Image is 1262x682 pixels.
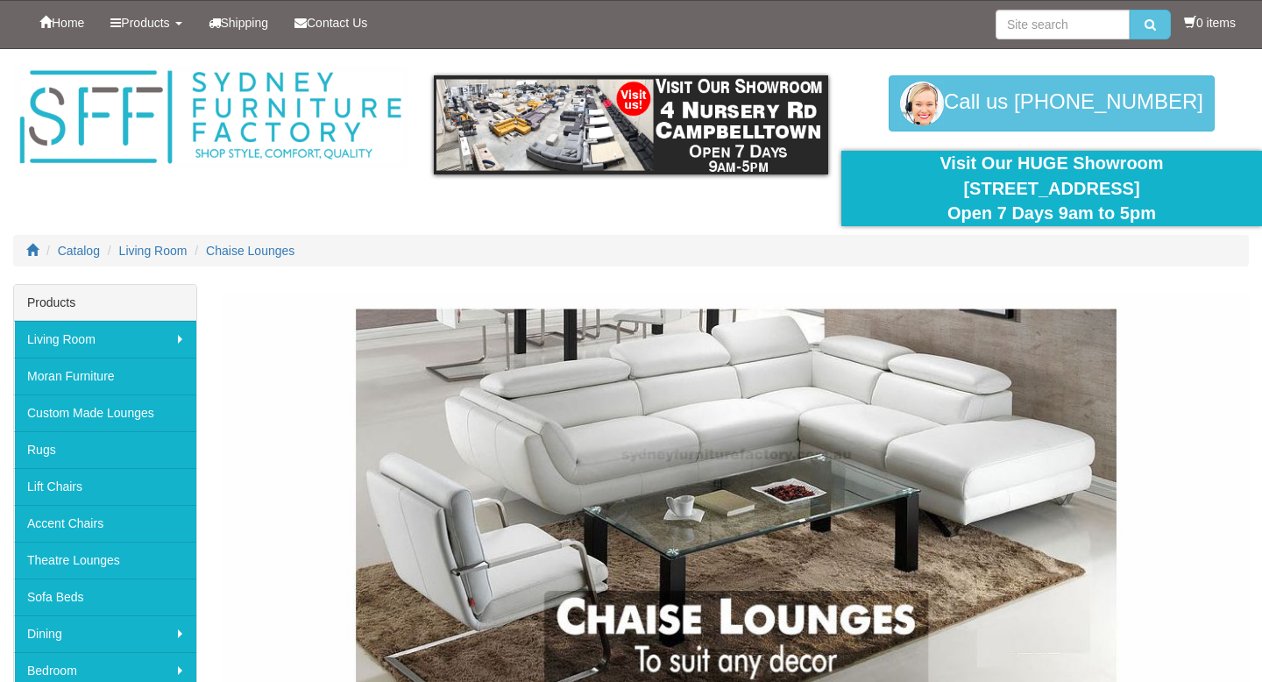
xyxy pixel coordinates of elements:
span: Home [52,16,84,30]
a: Rugs [14,431,196,468]
a: Theatre Lounges [14,542,196,579]
input: Site search [996,10,1130,39]
a: Catalog [58,244,100,258]
a: Moran Furniture [14,358,196,394]
img: Sydney Furniture Factory [13,67,408,168]
div: Visit Our HUGE Showroom [STREET_ADDRESS] Open 7 Days 9am to 5pm [854,151,1249,226]
li: 0 items [1184,14,1236,32]
span: Products [121,16,169,30]
div: Products [14,285,196,321]
a: Contact Us [281,1,380,45]
a: Lift Chairs [14,468,196,505]
a: Living Room [119,244,188,258]
a: Accent Chairs [14,505,196,542]
a: Products [97,1,195,45]
a: Dining [14,615,196,652]
a: Shipping [195,1,282,45]
span: Shipping [221,16,269,30]
a: Chaise Lounges [206,244,294,258]
img: showroom.gif [434,75,828,174]
a: Home [26,1,97,45]
a: Sofa Beds [14,579,196,615]
a: Living Room [14,321,196,358]
span: Contact Us [307,16,367,30]
a: Custom Made Lounges [14,394,196,431]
